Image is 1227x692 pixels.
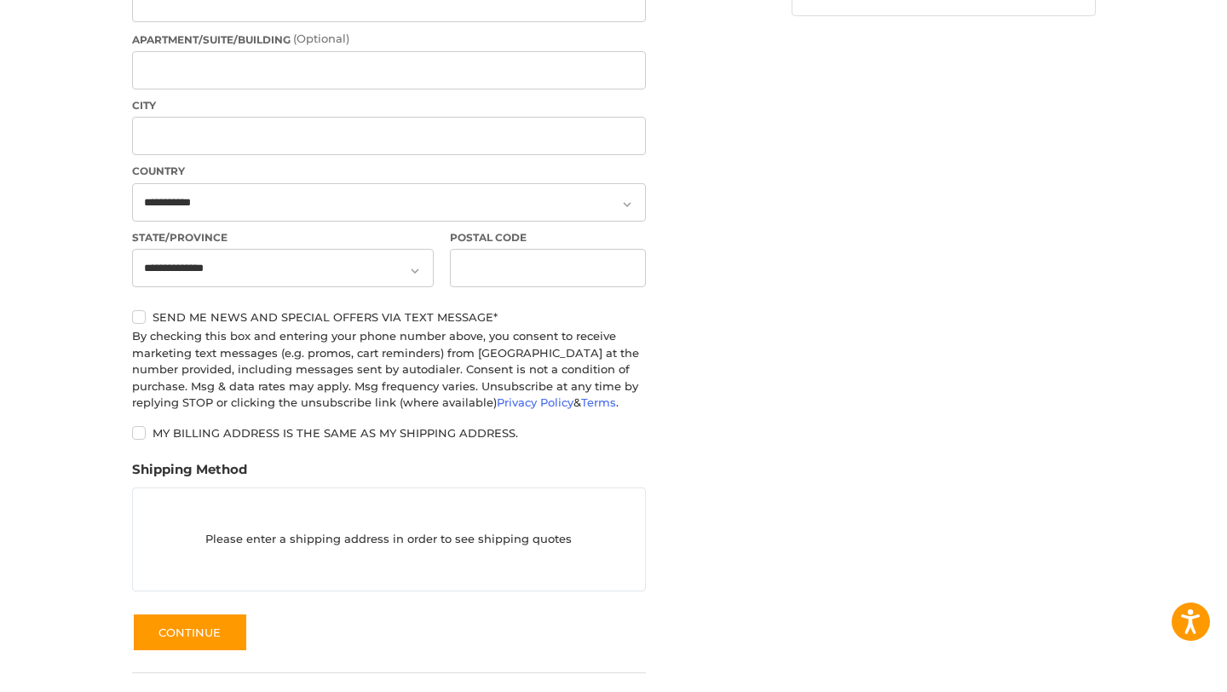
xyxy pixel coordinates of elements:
[132,328,646,412] div: By checking this box and entering your phone number above, you consent to receive marketing text ...
[132,613,248,652] button: Continue
[132,426,646,440] label: My billing address is the same as my shipping address.
[450,230,646,245] label: Postal Code
[132,460,247,487] legend: Shipping Method
[132,230,434,245] label: State/Province
[497,395,573,409] a: Privacy Policy
[132,98,646,113] label: City
[132,31,646,48] label: Apartment/Suite/Building
[581,395,616,409] a: Terms
[1086,646,1227,692] iframe: Google Customer Reviews
[132,164,646,179] label: Country
[133,523,645,556] p: Please enter a shipping address in order to see shipping quotes
[132,310,646,324] label: Send me news and special offers via text message*
[293,32,349,45] small: (Optional)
